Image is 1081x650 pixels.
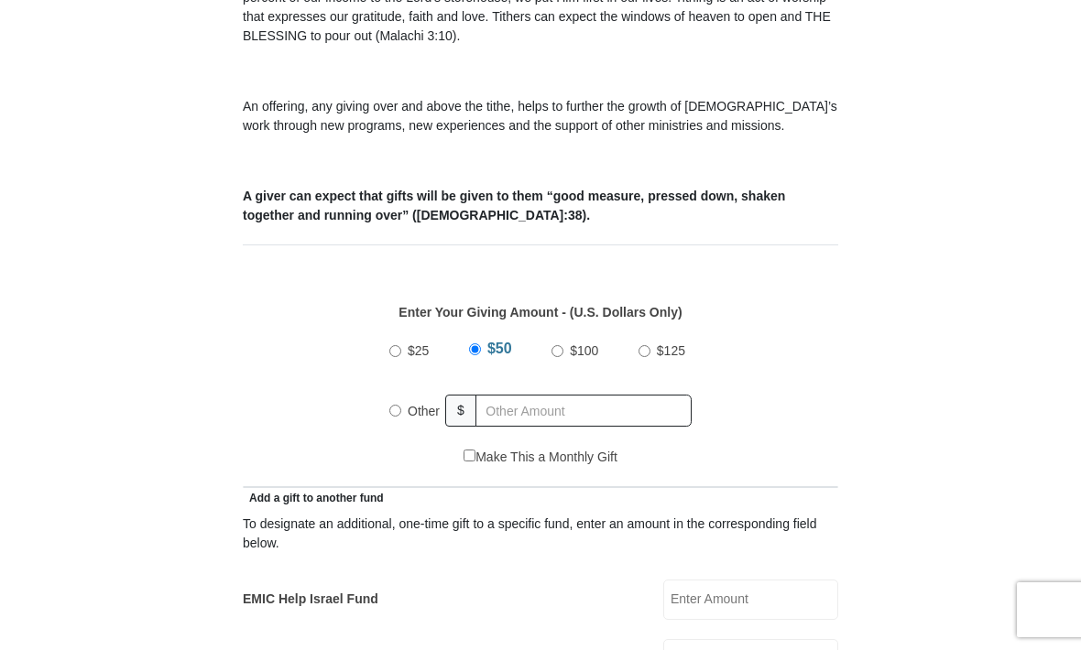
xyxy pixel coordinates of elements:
[399,305,682,320] strong: Enter Your Giving Amount - (U.S. Dollars Only)
[657,343,685,358] span: $125
[464,448,617,467] label: Make This a Monthly Gift
[243,492,384,504] span: Add a gift to another fund
[243,590,378,609] label: EMIC Help Israel Fund
[475,395,692,427] input: Other Amount
[570,343,598,358] span: $100
[243,515,838,553] div: To designate an additional, one-time gift to a specific fund, enter an amount in the correspondin...
[243,97,838,135] p: An offering, any giving over and above the tithe, helps to further the growth of [DEMOGRAPHIC_DAT...
[243,189,785,222] b: A giver can expect that gifts will be given to them “good measure, pressed down, shaken together ...
[408,343,429,358] span: $25
[408,404,440,418] span: Other
[487,341,512,356] span: $50
[663,580,838,620] input: Enter Amount
[445,395,476,427] span: $
[464,450,475,461] input: Make This a Monthly Gift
